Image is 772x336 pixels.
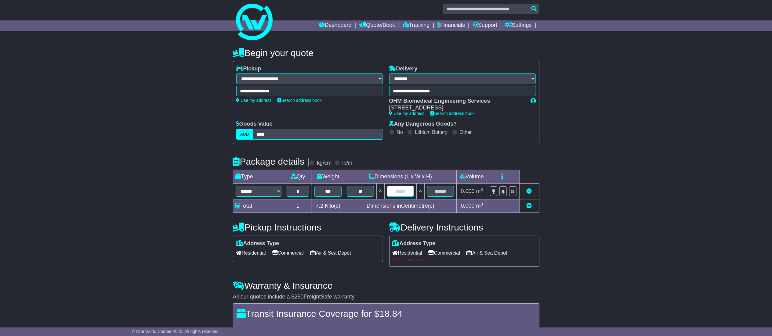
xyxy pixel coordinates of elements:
a: Settings [505,20,532,31]
a: Search address book [278,98,322,103]
td: Total [233,199,284,213]
a: Tracking [403,20,429,31]
td: Qty [284,170,312,183]
a: Search address book [431,111,475,116]
div: [STREET_ADDRESS] [389,105,525,111]
h4: Transit Insurance Coverage for $ [237,309,535,319]
a: Use my address [389,111,425,116]
label: Any Dangerous Goods? [389,121,457,127]
td: Dimensions in Centimetre(s) [344,199,457,213]
td: Dimensions (L x W x H) [344,170,457,183]
h4: Warranty & Insurance [233,281,539,291]
a: Quote/Book [359,20,395,31]
td: x [376,183,384,199]
label: Lithium Battery [415,129,448,135]
h4: Delivery Instructions [389,222,539,232]
a: Use my address [236,98,272,103]
a: Support [473,20,497,31]
sup: 3 [481,187,483,192]
span: Air & Sea Depot [466,248,507,258]
span: Air & Sea Depot [310,248,351,258]
span: Residential [393,248,422,258]
span: m [476,203,483,209]
span: Commercial [428,248,460,258]
span: 0.000 [461,203,475,209]
label: Other [460,129,472,135]
label: Goods Value [236,121,273,127]
td: x [417,183,425,199]
div: OHM Biomedical Engineering Services [389,98,525,105]
sup: 3 [481,202,483,206]
label: Address Type [393,240,436,247]
label: Delivery [389,66,418,72]
td: Kilo(s) [312,199,344,213]
label: AUD [236,129,253,140]
span: 18.84 [379,309,402,319]
span: 7.2 [316,203,323,209]
div: Please provide value [393,258,536,262]
span: © One World Courier 2025. All rights reserved. [132,329,220,334]
label: lb/in [342,160,352,166]
label: No [397,129,403,135]
a: Remove this item [527,188,532,194]
span: Commercial [272,248,304,258]
span: m [476,188,483,194]
label: kg/cm [317,160,332,166]
a: Add new item [527,203,532,209]
h4: Package details | [233,156,310,166]
div: All our quotes include a $ FreightSafe warranty. [233,294,539,300]
a: Financials [437,20,465,31]
h4: Begin your quote [233,48,539,58]
td: Weight [312,170,344,183]
label: Address Type [236,240,279,247]
a: Dashboard [319,20,352,31]
span: 0.000 [461,188,475,194]
td: 1 [284,199,312,213]
span: Residential [236,248,266,258]
td: Volume [457,170,487,183]
span: 250 [295,294,304,300]
h4: Pickup Instructions [233,222,383,232]
label: Pickup [236,66,261,72]
td: Type [233,170,284,183]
